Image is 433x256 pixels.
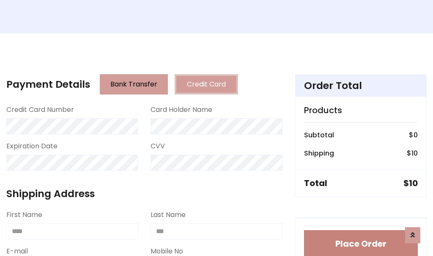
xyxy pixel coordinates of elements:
[6,105,74,115] label: Credit Card Number
[304,80,418,92] h4: Order Total
[304,131,334,139] h6: Subtotal
[403,178,418,188] h5: $
[304,149,334,157] h6: Shipping
[100,74,168,95] button: Bank Transfer
[304,178,327,188] h5: Total
[175,74,238,95] button: Credit Card
[414,130,418,140] span: 0
[151,105,212,115] label: Card Holder Name
[407,149,418,157] h6: $
[151,141,165,151] label: CVV
[409,177,418,189] span: 10
[151,210,186,220] label: Last Name
[304,105,418,115] h5: Products
[6,210,42,220] label: First Name
[411,148,418,158] span: 10
[409,131,418,139] h6: $
[6,78,90,90] h4: Payment Details
[6,188,282,200] h4: Shipping Address
[6,141,58,151] label: Expiration Date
